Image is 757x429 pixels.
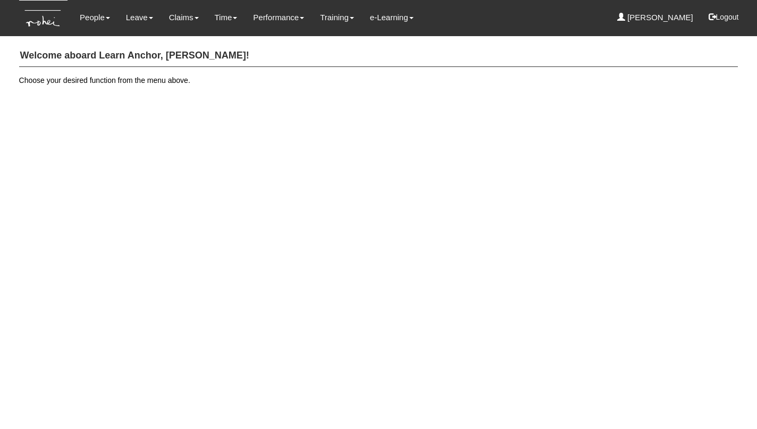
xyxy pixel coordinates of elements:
[215,5,238,30] a: Time
[320,5,354,30] a: Training
[19,75,738,86] p: Choose your desired function from the menu above.
[253,5,304,30] a: Performance
[169,5,199,30] a: Claims
[617,5,693,30] a: [PERSON_NAME]
[701,4,746,30] button: Logout
[126,5,153,30] a: Leave
[370,5,414,30] a: e-Learning
[80,5,110,30] a: People
[19,1,68,36] img: KTs7HI1dOZG7tu7pUkOpGGQAiEQAiEQAj0IhBB1wtXDg6BEAiBEAiBEAiB4RGIoBtemSRFIRACIRACIRACIdCLQARdL1w5OAR...
[712,386,746,418] iframe: chat widget
[19,45,738,67] h4: Welcome aboard Learn Anchor, [PERSON_NAME]!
